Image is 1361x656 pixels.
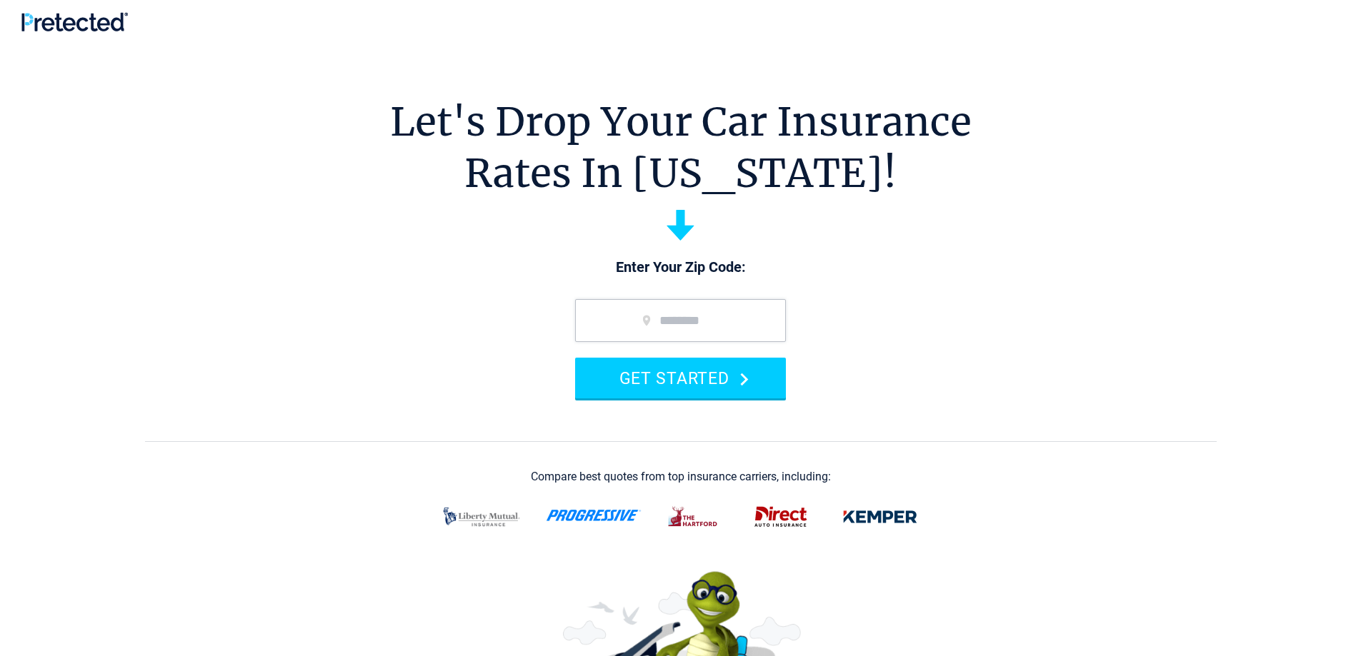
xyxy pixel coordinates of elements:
img: direct [746,498,816,535]
img: progressive [546,510,642,521]
p: Enter Your Zip Code: [561,258,800,278]
img: liberty [434,498,529,535]
img: Pretected Logo [21,12,128,31]
div: Compare best quotes from top insurance carriers, including: [531,470,831,483]
button: GET STARTED [575,358,786,398]
h1: Let's Drop Your Car Insurance Rates In [US_STATE]! [390,96,972,199]
input: zip code [575,299,786,342]
img: thehartford [659,498,729,535]
img: kemper [833,498,927,535]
